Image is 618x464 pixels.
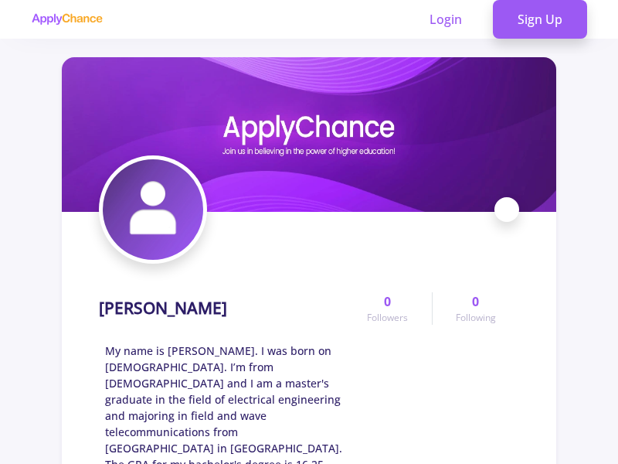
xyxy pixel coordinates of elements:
a: 0Followers [344,292,431,325]
span: Followers [367,311,408,325]
span: Following [456,311,496,325]
img: applychance logo text only [31,13,103,26]
img: Pouria Zamzamcover image [62,57,556,212]
h1: [PERSON_NAME] [99,299,227,318]
img: Pouria Zamzamavatar [103,159,203,260]
span: 0 [472,292,479,311]
a: 0Following [432,292,519,325]
span: 0 [384,292,391,311]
